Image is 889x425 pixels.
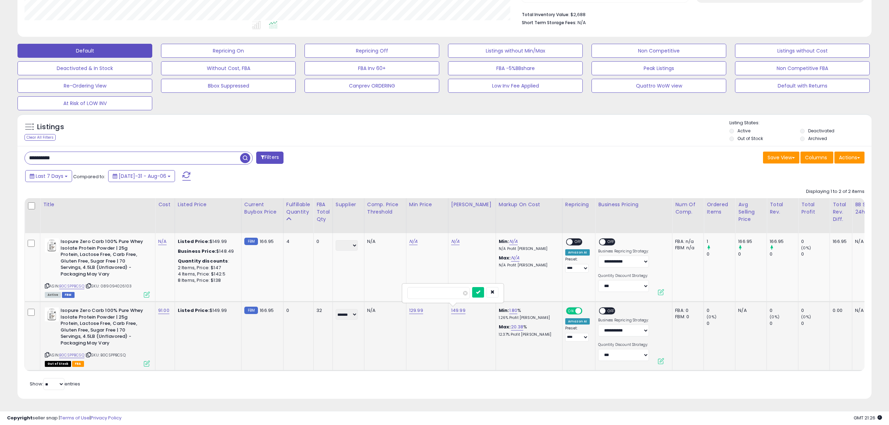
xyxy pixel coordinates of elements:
label: Out of Stock [737,135,763,141]
span: ON [567,308,575,314]
a: N/A [511,255,519,262]
b: Max: [499,323,511,330]
button: Actions [834,152,864,163]
div: 0 [770,320,798,327]
button: FBA Inv 60+ [304,61,439,75]
div: Cost [158,201,172,208]
div: Ordered Items [707,201,732,216]
li: $2,688 [522,10,860,18]
button: FBA -5%BBshare [448,61,583,75]
p: N/A Profit [PERSON_NAME] [499,246,557,251]
a: B0CSPPBCSQ [59,352,84,358]
button: Bbox Suppressed [161,79,296,93]
span: FBA [72,361,84,367]
div: 0 [801,307,829,314]
button: Default with Returns [735,79,870,93]
div: 0 [770,251,798,257]
div: Displaying 1 to 2 of 2 items [806,188,864,195]
small: FBM [244,238,258,245]
div: Num of Comp. [675,201,701,216]
span: FBM [62,292,75,298]
span: All listings currently available for purchase on Amazon [45,292,61,298]
div: 0 [738,251,766,257]
span: OFF [605,308,617,314]
div: Supplier [336,201,361,208]
div: $148.49 [178,248,236,255]
span: OFF [581,308,593,314]
a: 129.99 [409,307,423,314]
th: CSV column name: cust_attr_1_Supplier [332,198,364,233]
div: 166.95 [770,238,798,245]
span: 2025-08-14 21:26 GMT [854,414,882,421]
div: BB Share 24h. [855,201,881,216]
button: Re-Ordering View [17,79,152,93]
div: 4 Items, Price: $142.5 [178,271,236,277]
b: Total Inventory Value: [522,12,569,18]
a: N/A [451,238,460,245]
div: $149.99 [178,238,236,245]
button: Default [17,44,152,58]
label: Archived [808,135,827,141]
button: Deactivated & In Stock [17,61,152,75]
span: Compared to: [73,173,105,180]
div: Total Rev. [770,201,795,216]
b: Short Term Storage Fees: [522,20,576,26]
div: N/A [367,238,401,245]
span: [DATE]-31 - Aug-06 [119,173,166,180]
div: 166.95 [738,238,766,245]
p: N/A Profit [PERSON_NAME] [499,263,557,268]
span: OFF [573,239,584,245]
div: 0 [770,307,798,314]
div: 1 [707,238,735,245]
a: N/A [409,238,418,245]
a: Privacy Policy [91,414,121,421]
button: Listings without Min/Max [448,44,583,58]
label: Business Repricing Strategy: [598,249,649,254]
b: Business Price: [178,248,216,255]
b: Isopure Zero Carb 100% Pure Whey Isolate Protein Powder | 25g Protein, Lactose Free, Carb Free, G... [61,307,146,348]
div: % [499,324,557,337]
span: | SKU: 089094026103 [85,283,132,289]
div: ASIN: [45,307,150,366]
span: 166.95 [260,307,274,314]
div: FBM: n/a [675,245,698,251]
div: seller snap | | [7,415,121,421]
a: B0CSPPBCSQ [59,283,84,289]
div: Fulfillable Quantity [286,201,310,216]
div: Comp. Price Threshold [367,201,403,216]
button: Columns [800,152,833,163]
label: Quantity Discount Strategy: [598,342,649,347]
img: 31oNmFs2f2L._SL40_.jpg [45,238,59,252]
button: Low Inv Fee Applied [448,79,583,93]
a: Terms of Use [60,414,90,421]
b: Min: [499,307,509,314]
span: OFF [605,239,617,245]
div: FBA: 0 [675,307,698,314]
th: The percentage added to the cost of goods (COGS) that forms the calculator for Min & Max prices. [496,198,562,233]
button: At Risk of LOW INV [17,96,152,110]
b: Listed Price: [178,307,210,314]
small: FBM [244,307,258,314]
div: Clear All Filters [24,134,56,141]
div: : [178,258,236,264]
button: [DATE]-31 - Aug-06 [108,170,175,182]
div: Markup on Cost [499,201,559,208]
button: Repricing On [161,44,296,58]
h5: Listings [37,122,64,132]
p: Listing States: [729,120,871,126]
div: Preset: [565,326,590,342]
b: Listed Price: [178,238,210,245]
div: Preset: [565,257,590,273]
div: Amazon AI [565,249,590,256]
div: Avg Selling Price [738,201,764,223]
img: 31oNmFs2f2L._SL40_.jpg [45,307,59,321]
div: 0 [707,320,735,327]
label: Active [737,128,750,134]
span: N/A [577,19,586,26]
div: $149.99 [178,307,236,314]
span: All listings that are currently out of stock and unavailable for purchase on Amazon [45,361,71,367]
button: Listings without Cost [735,44,870,58]
span: 166.95 [260,238,274,245]
small: (0%) [770,314,779,320]
a: 149.99 [451,307,465,314]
